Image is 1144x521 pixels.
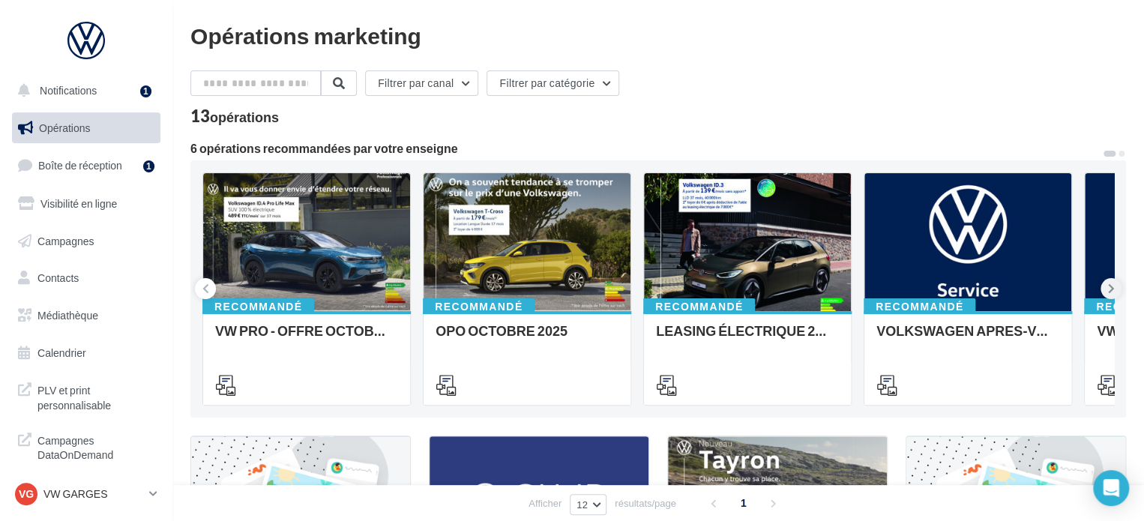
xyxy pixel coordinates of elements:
[570,494,606,515] button: 12
[1093,470,1129,506] div: Open Intercom Messenger
[529,496,562,511] span: Afficher
[643,298,755,315] div: Recommandé
[140,85,151,97] div: 1
[656,323,839,353] div: LEASING ÉLECTRIQUE 2025
[37,309,98,322] span: Médiathèque
[423,298,535,315] div: Recommandé
[210,110,279,124] div: opérations
[19,487,34,502] span: VG
[37,271,79,284] span: Contacts
[9,262,163,294] a: Contacts
[9,424,163,469] a: Campagnes DataOnDemand
[436,323,618,353] div: OPO OCTOBRE 2025
[732,491,756,515] span: 1
[215,323,398,353] div: VW PRO - OFFRE OCTOBRE 25
[143,160,154,172] div: 1
[40,84,97,97] span: Notifications
[12,480,160,508] a: VG VW GARGES
[37,430,154,463] span: Campagnes DataOnDemand
[864,298,975,315] div: Recommandé
[9,188,163,220] a: Visibilité en ligne
[576,499,588,511] span: 12
[190,24,1126,46] div: Opérations marketing
[38,159,122,172] span: Boîte de réception
[202,298,314,315] div: Recommandé
[9,337,163,369] a: Calendrier
[9,75,157,106] button: Notifications 1
[9,300,163,331] a: Médiathèque
[9,149,163,181] a: Boîte de réception1
[37,380,154,412] span: PLV et print personnalisable
[37,234,94,247] span: Campagnes
[39,121,90,134] span: Opérations
[190,108,279,124] div: 13
[615,496,676,511] span: résultats/page
[9,226,163,257] a: Campagnes
[43,487,143,502] p: VW GARGES
[40,197,117,210] span: Visibilité en ligne
[876,323,1059,353] div: VOLKSWAGEN APRES-VENTE
[190,142,1102,154] div: 6 opérations recommandées par votre enseigne
[37,346,86,359] span: Calendrier
[487,70,619,96] button: Filtrer par catégorie
[9,374,163,418] a: PLV et print personnalisable
[9,112,163,144] a: Opérations
[365,70,478,96] button: Filtrer par canal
